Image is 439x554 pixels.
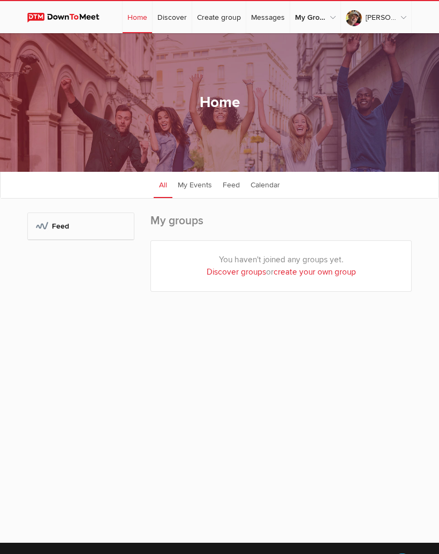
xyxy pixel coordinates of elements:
a: [PERSON_NAME] [341,1,411,33]
a: Calendar [245,171,285,198]
h2: Feed [36,213,126,239]
a: Feed [217,171,245,198]
a: Home [123,1,152,33]
a: Discover [153,1,192,33]
a: Create group [192,1,246,33]
img: DownToMeet [27,13,109,22]
div: You haven't joined any groups yet. or [151,241,411,291]
a: My Events [172,171,217,198]
h1: Home [200,91,240,113]
a: Messages [246,1,290,33]
a: Discover groups [207,267,266,277]
a: create your own group [274,267,356,277]
h2: My groups [150,213,412,240]
a: All [154,171,172,198]
a: My Groups [290,1,340,33]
